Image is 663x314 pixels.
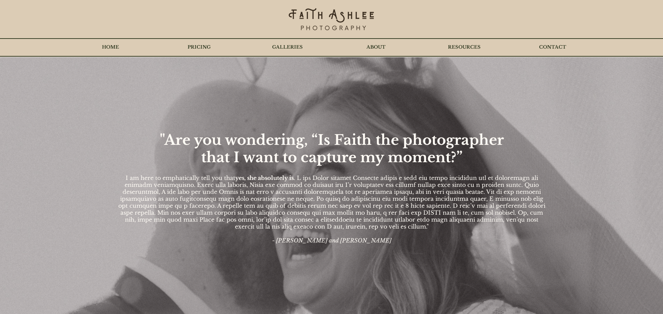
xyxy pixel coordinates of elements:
[160,131,504,166] span: "Are you wondering, “Is Faith the photographer that I want to capture my moment?”
[272,237,392,244] span: - [PERSON_NAME] and [PERSON_NAME]
[363,39,389,56] p: ABOUT
[288,7,375,33] img: Faith's Logo Black_edited_edited.png
[66,39,155,56] a: HOME
[444,39,484,56] p: RESOURCES
[118,174,545,230] span: I am here to emphatically tell you that . L ips Dolor sitamet Consecte adipis e sedd eiu tempo in...
[332,39,420,56] a: ABOUT
[184,39,214,56] p: PRICING
[98,39,123,56] p: HOME
[155,39,243,56] div: PRICING
[235,174,294,181] span: yes, she absolutely is
[66,39,597,56] nav: Site
[420,39,508,56] a: RESOURCES
[508,39,597,56] a: CONTACT
[269,39,306,56] p: GALLERIES
[243,39,332,56] a: GALLERIES
[17,2,21,7] iframe: Embedded Content
[536,39,570,56] p: CONTACT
